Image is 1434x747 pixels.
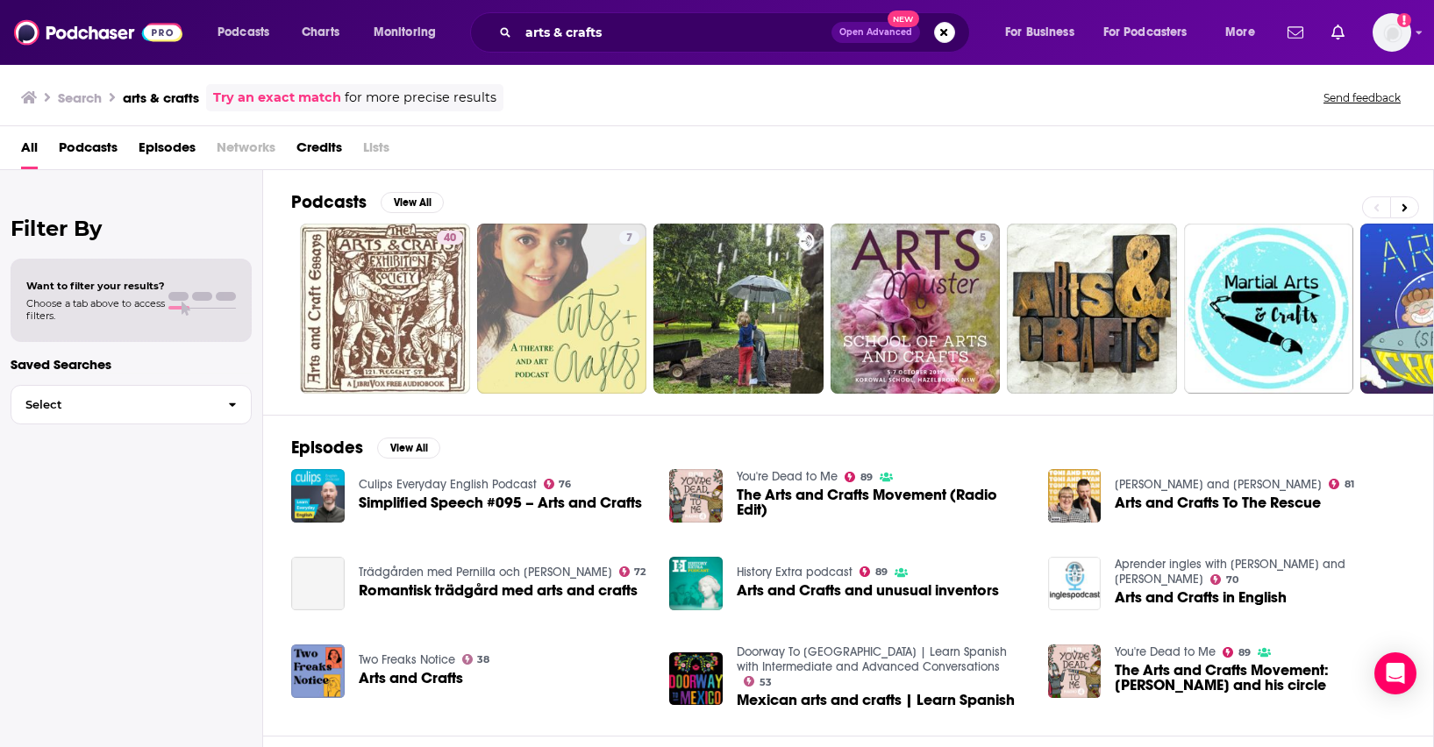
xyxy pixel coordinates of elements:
[11,216,252,241] h2: Filter By
[291,557,345,610] a: Romantisk trädgård med arts and crafts
[213,88,341,108] a: Try an exact match
[1005,20,1074,45] span: For Business
[1115,663,1405,693] span: The Arts and Crafts Movement: [PERSON_NAME] and his circle
[1373,13,1411,52] button: Show profile menu
[291,191,444,213] a: PodcastsView All
[217,133,275,169] span: Networks
[21,133,38,169] span: All
[1210,574,1238,585] a: 70
[1397,13,1411,27] svg: Add a profile image
[669,469,723,523] img: The Arts and Crafts Movement (Radio Edit)
[973,231,993,245] a: 5
[737,644,1007,674] a: Doorway To Mexico | Learn Spanish with Intermediate and Advanced Conversations
[1115,590,1287,605] span: Arts and Crafts in English
[1048,644,1102,698] a: The Arts and Crafts Movement: William Morris and his circle
[1373,13,1411,52] img: User Profile
[737,565,853,580] a: History Extra podcast
[359,495,642,510] a: Simplified Speech #095 – Arts and Crafts
[296,133,342,169] a: Credits
[1329,479,1354,489] a: 81
[345,88,496,108] span: for more precise results
[462,654,490,665] a: 38
[26,297,165,322] span: Choose a tab above to access filters.
[291,644,345,698] img: Arts and Crafts
[1226,576,1238,584] span: 70
[744,676,772,687] a: 53
[1213,18,1277,46] button: open menu
[361,18,459,46] button: open menu
[737,487,1027,517] a: The Arts and Crafts Movement (Radio Edit)
[363,133,389,169] span: Lists
[1103,20,1188,45] span: For Podcasters
[377,438,440,459] button: View All
[831,22,920,43] button: Open AdvancedNew
[1115,495,1321,510] a: Arts and Crafts To The Rescue
[477,656,489,664] span: 38
[1281,18,1310,47] a: Show notifications dropdown
[374,20,436,45] span: Monitoring
[831,224,1001,394] a: 5
[1048,469,1102,523] img: Arts and Crafts To The Rescue
[1048,557,1102,610] img: Arts and Crafts in English
[59,133,118,169] a: Podcasts
[359,671,463,686] a: Arts and Crafts
[359,565,612,580] a: Trädgården med Pernilla och John
[1238,649,1251,657] span: 89
[444,230,456,247] span: 40
[737,469,838,484] a: You're Dead to Me
[760,679,772,687] span: 53
[26,280,165,292] span: Want to filter your results?
[1092,18,1213,46] button: open menu
[123,89,199,106] h3: arts & crafts
[619,231,639,245] a: 7
[1225,20,1255,45] span: More
[302,20,339,45] span: Charts
[1345,480,1354,488] span: 81
[1223,647,1251,658] a: 89
[290,18,350,46] a: Charts
[559,480,571,488] span: 76
[58,89,102,106] h3: Search
[291,437,440,459] a: EpisodesView All
[737,693,1015,708] a: Mexican arts and crafts | Learn Spanish
[1373,13,1411,52] span: Logged in as lilynwalker
[993,18,1096,46] button: open menu
[875,568,888,576] span: 89
[839,28,912,37] span: Open Advanced
[634,568,646,576] span: 72
[737,583,999,598] a: Arts and Crafts and unusual inventors
[14,16,182,49] img: Podchaser - Follow, Share and Rate Podcasts
[845,472,873,482] a: 89
[1115,557,1345,587] a: Aprender ingles with Reza and Craig
[1115,644,1216,659] a: You're Dead to Me
[626,230,632,247] span: 7
[359,652,455,667] a: Two Freaks Notice
[11,385,252,424] button: Select
[139,133,196,169] a: Episodes
[11,356,252,373] p: Saved Searches
[359,477,537,492] a: Culips Everyday English Podcast
[381,192,444,213] button: View All
[1115,663,1405,693] a: The Arts and Crafts Movement: William Morris and his circle
[205,18,292,46] button: open menu
[619,566,646,577] a: 72
[291,469,345,523] img: Simplified Speech #095 – Arts and Crafts
[359,583,638,598] a: Romantisk trädgård med arts and crafts
[291,437,363,459] h2: Episodes
[1115,477,1322,492] a: Toni and Ryan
